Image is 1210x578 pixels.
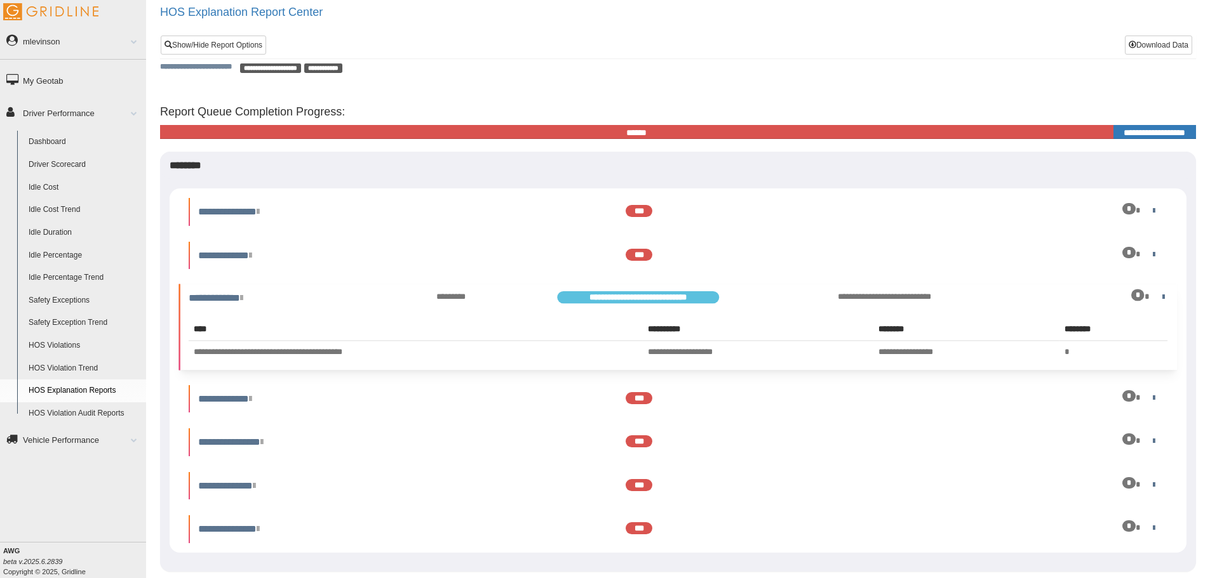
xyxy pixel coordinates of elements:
a: Idle Percentage [23,244,146,267]
li: Expand [189,472,1167,500]
a: Idle Duration [23,221,146,244]
a: Safety Exceptions [23,289,146,312]
li: Expand [189,242,1167,270]
a: Idle Cost Trend [23,199,146,221]
a: Show/Hide Report Options [161,36,266,55]
a: HOS Explanation Reports [23,379,146,402]
img: Gridline [3,3,98,20]
li: Expand [189,515,1167,543]
button: Download Data [1125,36,1192,55]
li: Expand [179,284,1178,370]
h2: HOS Explanation Report Center [160,6,1210,19]
i: beta v.2025.6.2839 [3,558,62,565]
li: Expand [189,385,1167,413]
b: AWG [3,547,20,555]
li: Expand [189,428,1167,456]
li: Expand [189,198,1167,226]
a: Driver Scorecard [23,154,146,176]
a: HOS Violations [23,334,146,357]
a: HOS Violation Trend [23,357,146,380]
a: Safety Exception Trend [23,312,146,334]
a: HOS Violation Audit Reports [23,402,146,425]
a: Idle Cost [23,176,146,199]
a: Idle Percentage Trend [23,266,146,289]
a: Dashboard [23,131,146,154]
div: Copyright © 2025, Gridline [3,546,146,577]
h4: Report Queue Completion Progress: [160,106,1196,119]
